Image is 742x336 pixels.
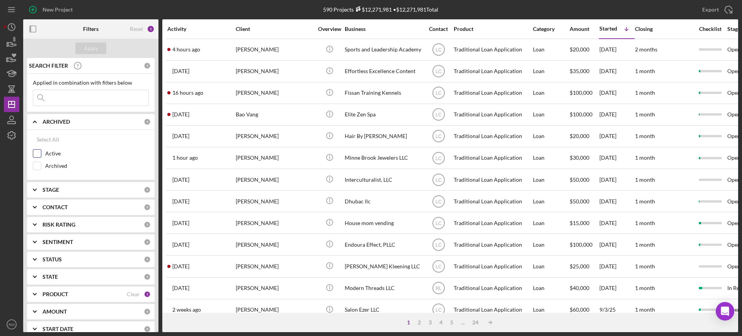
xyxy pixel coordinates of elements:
div: Loan [533,39,569,60]
div: [PERSON_NAME] Kleening LLC [345,256,422,276]
div: [PERSON_NAME] [236,234,313,255]
time: 1 month [635,241,655,248]
span: $30,000 [570,154,589,161]
div: Loan [533,234,569,255]
div: Clear [127,291,140,297]
b: RISK RATING [43,222,75,228]
div: 0 [144,186,151,193]
time: 1 month [635,133,655,139]
div: 0 [144,221,151,228]
b: AMOUNT [43,309,67,315]
div: [DATE] [599,278,634,298]
time: 2025-09-18 16:57 [172,155,198,161]
div: [PERSON_NAME] [236,213,313,233]
time: 1 month [635,306,655,313]
div: Apply [84,43,98,54]
div: Traditional Loan Application [454,61,531,82]
time: 2025-09-17 15:02 [172,68,189,74]
div: Traditional Loan Application [454,213,531,233]
time: 1 month [635,111,655,118]
div: Loan [533,83,569,103]
time: 2025-09-18 14:10 [172,46,200,53]
div: Loan [533,191,569,211]
div: Traditional Loan Application [454,300,531,320]
div: Category [533,26,569,32]
div: New Project [43,2,73,17]
div: [DATE] [599,169,634,190]
div: Traditional Loan Application [454,191,531,211]
div: [DATE] [599,83,634,103]
text: LC [436,134,442,139]
div: 9/3/25 [599,300,634,320]
div: [PERSON_NAME] [236,39,313,60]
span: $50,000 [570,176,589,183]
div: Started [599,26,617,32]
time: 2025-09-18 01:39 [172,90,203,96]
text: LC [436,177,442,182]
time: 2025-09-10 17:09 [172,198,189,205]
button: Select All [33,132,63,147]
span: $25,000 [570,263,589,269]
div: [DATE] [599,148,634,168]
div: Loan [533,148,569,168]
div: Activity [167,26,235,32]
div: 2 [414,319,425,326]
div: 4 [436,319,446,326]
div: Select All [37,132,59,147]
b: STATUS [43,256,62,263]
label: Active [45,150,149,157]
div: 3 [425,319,436,326]
span: $35,000 [570,68,589,74]
div: [DATE] [599,39,634,60]
div: Loan [533,213,569,233]
div: ... [457,319,468,326]
div: Client [236,26,313,32]
div: [DATE] [599,126,634,147]
text: LC [436,112,442,118]
text: RL [436,286,442,291]
div: Bao Vang [236,104,313,125]
div: [PERSON_NAME] [236,148,313,168]
div: Open Intercom Messenger [716,302,734,321]
div: Reset [130,26,143,32]
b: START DATE [43,326,73,332]
div: [PERSON_NAME] [236,278,313,298]
span: $50,000 [570,198,589,205]
div: Dhubac llc [345,191,422,211]
text: LC [436,90,442,96]
div: Export [702,2,719,17]
div: $12,271,981 [354,6,392,13]
div: 0 [144,256,151,263]
button: Apply [75,43,106,54]
text: LC [436,220,442,226]
span: $100,000 [570,241,592,248]
button: New Project [23,2,80,17]
div: 0 [144,239,151,246]
div: [DATE] [599,191,634,211]
div: 590 Projects • $12,271,981 Total [323,6,438,13]
div: [PERSON_NAME] [236,61,313,82]
text: LC [436,199,442,204]
div: Endoura Effect, PLLC [345,234,422,255]
div: Traditional Loan Application [454,148,531,168]
div: Traditional Loan Application [454,104,531,125]
b: SEARCH FILTER [29,63,68,69]
div: [PERSON_NAME] [236,300,313,320]
text: LC [436,155,442,161]
time: 1 month [635,89,655,96]
div: Minne Brook Jewelers LLC [345,148,422,168]
span: $100,000 [570,111,592,118]
text: LC [436,264,442,269]
time: 2025-09-14 19:19 [172,285,189,291]
div: Traditional Loan Application [454,39,531,60]
text: LC [436,307,442,313]
time: 2025-09-11 18:55 [172,263,189,269]
div: Loan [533,126,569,147]
div: [PERSON_NAME] [236,169,313,190]
div: Traditional Loan Application [454,256,531,276]
div: Traditional Loan Application [454,234,531,255]
time: 1 month [635,198,655,205]
span: $20,000 [570,133,589,139]
div: [DATE] [599,256,634,276]
text: LC [436,47,442,53]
